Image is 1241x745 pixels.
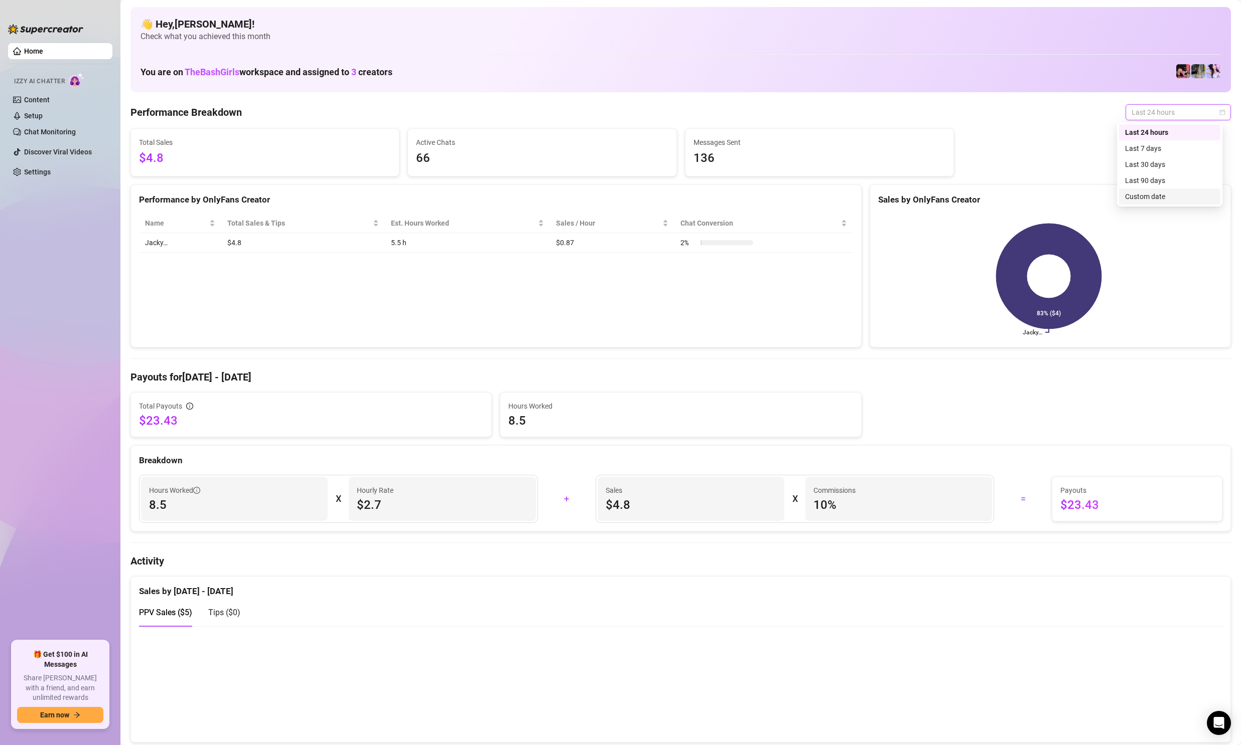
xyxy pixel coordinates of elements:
[24,168,51,176] a: Settings
[351,67,356,77] span: 3
[508,401,853,412] span: Hours Worked
[1023,329,1042,336] text: Jacky…
[193,487,200,494] span: info-circle
[813,497,984,513] span: 10 %
[139,577,1222,598] div: Sales by [DATE] - [DATE]
[139,608,192,617] span: PPV Sales ( $5 )
[139,214,221,233] th: Name
[1125,127,1214,138] div: Last 24 hours
[141,17,1221,31] h4: 👋 Hey, [PERSON_NAME] !
[357,497,527,513] span: $2.7
[227,218,371,229] span: Total Sales & Tips
[24,128,76,136] a: Chat Monitoring
[17,707,103,723] button: Earn nowarrow-right
[1125,175,1214,186] div: Last 90 days
[145,218,207,229] span: Name
[1000,491,1046,507] div: =
[508,413,853,429] span: 8.5
[1125,191,1214,202] div: Custom date
[385,233,549,253] td: 5.5 h
[130,105,242,119] h4: Performance Breakdown
[878,193,1222,207] div: Sales by OnlyFans Creator
[550,214,674,233] th: Sales / Hour
[1125,143,1214,154] div: Last 7 days
[1119,124,1220,140] div: Last 24 hours
[1125,159,1214,170] div: Last 30 days
[1060,497,1214,513] span: $23.43
[694,137,945,148] span: Messages Sent
[606,497,776,513] span: $4.8
[69,73,84,87] img: AI Chatter
[149,485,200,496] span: Hours Worked
[694,149,945,168] span: 136
[208,608,240,617] span: Tips ( $0 )
[141,31,1221,42] span: Check what you achieved this month
[130,554,1231,568] h4: Activity
[24,112,43,120] a: Setup
[556,218,660,229] span: Sales / Hour
[139,233,221,253] td: Jacky…
[391,218,535,229] div: Est. Hours Worked
[24,96,50,104] a: Content
[40,711,69,719] span: Earn now
[1119,140,1220,156] div: Last 7 days
[14,77,65,86] span: Izzy AI Chatter
[221,214,385,233] th: Total Sales & Tips
[8,24,83,34] img: logo-BBDzfeDw.svg
[17,673,103,703] span: Share [PERSON_NAME] with a friend, and earn unlimited rewards
[24,148,92,156] a: Discover Viral Videos
[186,403,193,410] span: info-circle
[550,233,674,253] td: $0.87
[1207,711,1231,735] div: Open Intercom Messenger
[139,401,182,412] span: Total Payouts
[24,47,43,55] a: Home
[544,491,590,507] div: +
[17,650,103,669] span: 🎁 Get $100 in AI Messages
[1119,156,1220,172] div: Last 30 days
[1176,64,1190,78] img: Jacky
[680,218,839,229] span: Chat Conversion
[141,67,392,78] h1: You are on workspace and assigned to creators
[674,214,853,233] th: Chat Conversion
[1206,64,1220,78] img: Ary
[606,485,776,496] span: Sales
[1119,189,1220,205] div: Custom date
[416,137,668,148] span: Active Chats
[130,370,1231,384] h4: Payouts for [DATE] - [DATE]
[139,413,483,429] span: $23.43
[139,137,391,148] span: Total Sales
[680,237,697,248] span: 2 %
[1132,105,1225,120] span: Last 24 hours
[1219,109,1225,115] span: calendar
[357,485,393,496] article: Hourly Rate
[221,233,385,253] td: $4.8
[416,149,668,168] span: 66
[139,193,853,207] div: Performance by OnlyFans Creator
[792,491,797,507] div: X
[1191,64,1205,78] img: Brenda
[149,497,320,513] span: 8.5
[813,485,856,496] article: Commissions
[139,454,1222,467] div: Breakdown
[1119,172,1220,189] div: Last 90 days
[73,711,80,718] span: arrow-right
[185,67,239,77] span: TheBashGirls
[336,491,341,507] div: X
[139,149,391,168] span: $4.8
[1060,485,1214,496] span: Payouts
